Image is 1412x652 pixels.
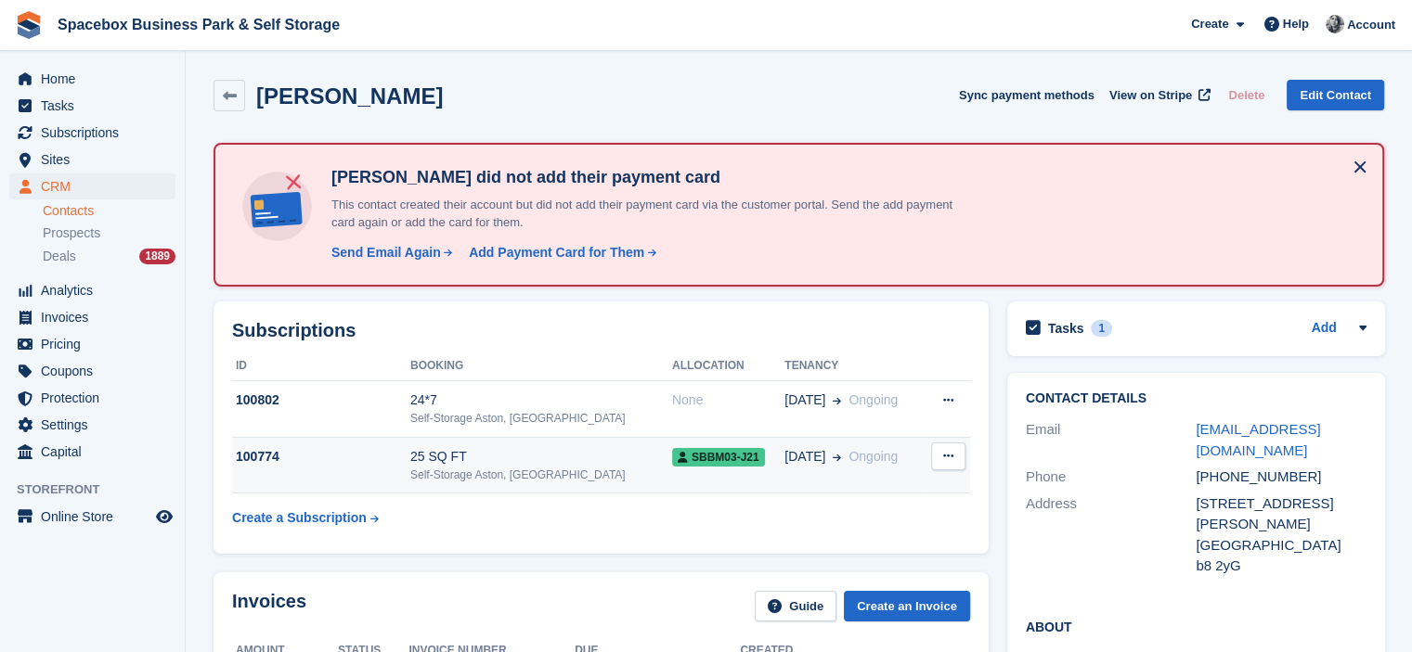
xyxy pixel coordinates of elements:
[43,202,175,220] a: Contacts
[41,504,152,530] span: Online Store
[43,224,175,243] a: Prospects
[1196,467,1367,488] div: [PHONE_NUMBER]
[41,385,152,411] span: Protection
[959,80,1095,110] button: Sync payment methods
[410,447,672,467] div: 25 SQ FT
[41,331,152,357] span: Pricing
[41,120,152,146] span: Subscriptions
[410,352,672,381] th: Booking
[41,412,152,438] span: Settings
[1191,15,1228,33] span: Create
[9,385,175,411] a: menu
[848,392,898,407] span: Ongoing
[43,247,175,266] a: Deals 1889
[232,591,306,621] h2: Invoices
[9,439,175,465] a: menu
[9,93,175,119] a: menu
[784,447,825,467] span: [DATE]
[1102,80,1214,110] a: View on Stripe
[238,167,317,246] img: no-card-linked-e7822e413c904bf8b177c4d89f31251c4716f9871600ec3ca5bfc59e148c83f4.svg
[41,173,152,199] span: CRM
[1196,556,1367,577] div: b8 2yG
[1196,493,1367,535] div: [STREET_ADDRESS][PERSON_NAME]
[784,352,923,381] th: Tenancy
[461,243,658,262] a: Add Payment Card for Them
[672,352,784,381] th: Allocation
[9,277,175,303] a: menu
[784,390,825,410] span: [DATE]
[1026,467,1197,488] div: Phone
[1221,80,1272,110] button: Delete
[232,508,367,528] div: Create a Subscription
[324,167,974,188] h4: [PERSON_NAME] did not add their payment card
[324,196,974,232] p: This contact created their account but did not add their payment card via the customer portal. Se...
[848,449,898,464] span: Ongoing
[1347,16,1395,34] span: Account
[1109,86,1192,105] span: View on Stripe
[1196,421,1320,458] a: [EMAIL_ADDRESS][DOMAIN_NAME]
[1312,318,1337,339] a: Add
[1326,15,1344,33] img: SUDIPTA VIRMANI
[17,480,185,499] span: Storefront
[9,147,175,173] a: menu
[41,93,152,119] span: Tasks
[41,439,152,465] span: Capital
[9,412,175,438] a: menu
[9,331,175,357] a: menu
[1091,320,1112,337] div: 1
[1026,493,1197,577] div: Address
[256,83,443,109] h2: [PERSON_NAME]
[9,304,175,330] a: menu
[9,173,175,199] a: menu
[755,591,836,621] a: Guide
[1026,419,1197,461] div: Email
[232,320,970,341] h2: Subscriptions
[232,447,410,467] div: 100774
[672,448,765,467] span: SBBM03-J21
[50,9,347,40] a: Spacebox Business Park & Self Storage
[9,358,175,384] a: menu
[232,352,410,381] th: ID
[15,11,43,39] img: stora-icon-8386f47178a22dfd0bd8f6a31ec36ba5ce8667c1dd55bd0f319d3a0aa187defe.svg
[410,467,672,483] div: Self-Storage Aston, [GEOGRAPHIC_DATA]
[41,66,152,92] span: Home
[153,505,175,528] a: Preview store
[1026,617,1367,635] h2: About
[41,358,152,384] span: Coupons
[1048,320,1084,337] h2: Tasks
[9,66,175,92] a: menu
[139,249,175,264] div: 1889
[410,410,672,427] div: Self-Storage Aston, [GEOGRAPHIC_DATA]
[41,304,152,330] span: Invoices
[672,390,784,410] div: None
[43,248,76,265] span: Deals
[41,147,152,173] span: Sites
[9,120,175,146] a: menu
[844,591,970,621] a: Create an Invoice
[1287,80,1384,110] a: Edit Contact
[9,504,175,530] a: menu
[232,501,379,535] a: Create a Subscription
[1283,15,1309,33] span: Help
[41,277,152,303] span: Analytics
[43,224,100,242] span: Prospects
[469,243,644,262] div: Add Payment Card for Them
[1196,535,1367,556] div: [GEOGRAPHIC_DATA]
[331,243,441,262] div: Send Email Again
[1026,391,1367,406] h2: Contact Details
[232,390,410,410] div: 100802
